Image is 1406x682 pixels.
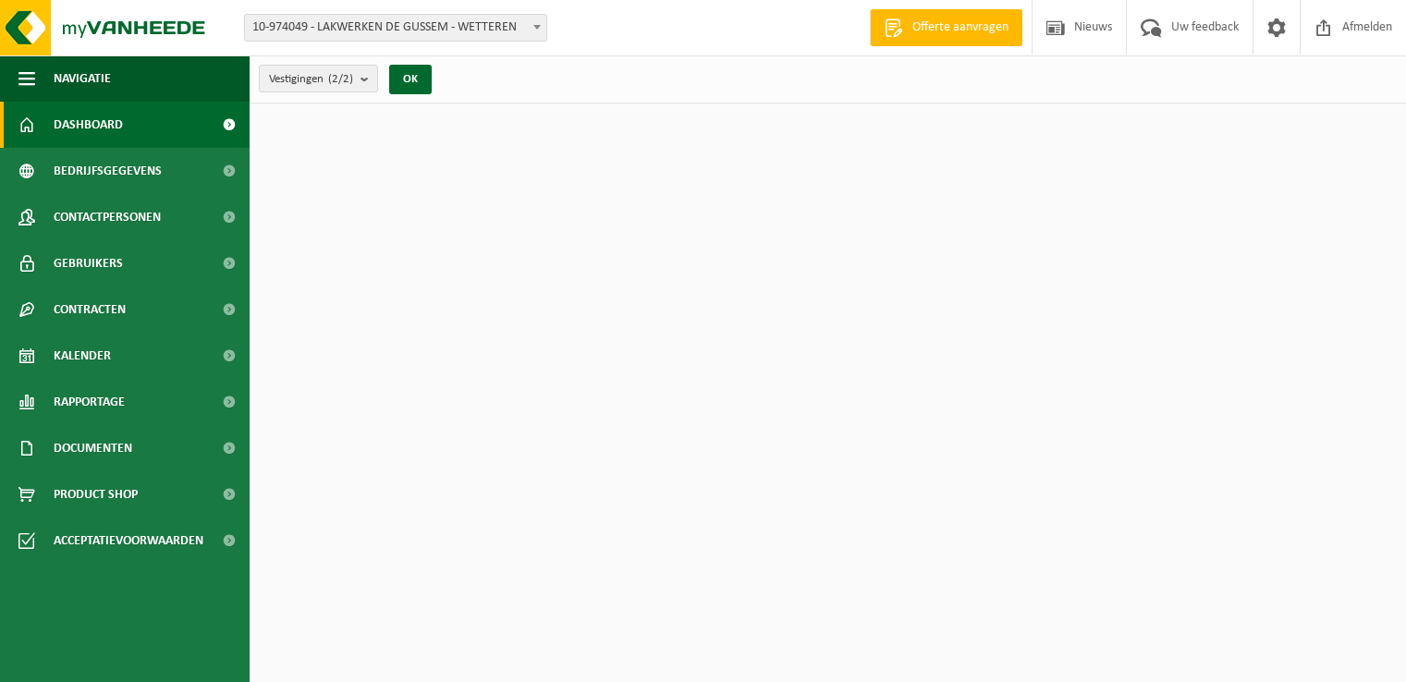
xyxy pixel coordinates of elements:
span: Gebruikers [54,240,123,286]
span: Acceptatievoorwaarden [54,518,203,564]
span: Bedrijfsgegevens [54,148,162,194]
span: Rapportage [54,379,125,425]
span: Contactpersonen [54,194,161,240]
a: Offerte aanvragen [870,9,1022,46]
span: Kalender [54,333,111,379]
button: Vestigingen(2/2) [259,65,378,92]
span: Vestigingen [269,66,353,93]
span: Documenten [54,425,132,471]
span: 10-974049 - LAKWERKEN DE GUSSEM - WETTEREN [244,14,547,42]
span: Navigatie [54,55,111,102]
span: Offerte aanvragen [908,18,1013,37]
button: OK [389,65,432,94]
span: Product Shop [54,471,138,518]
span: Dashboard [54,102,123,148]
count: (2/2) [328,73,353,85]
span: Contracten [54,286,126,333]
span: 10-974049 - LAKWERKEN DE GUSSEM - WETTEREN [245,15,546,41]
